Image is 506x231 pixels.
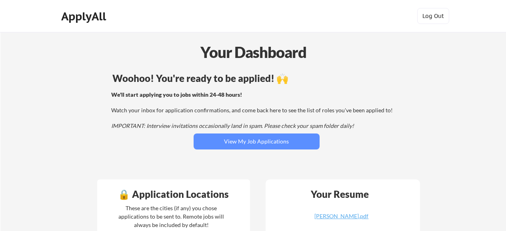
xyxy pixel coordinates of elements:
div: Your Dashboard [1,41,506,64]
strong: We'll start applying you to jobs within 24-48 hours! [111,91,242,98]
div: Watch your inbox for application confirmations, and come back here to see the list of roles you'v... [111,91,400,130]
div: Your Resume [300,189,380,199]
div: Woohoo! You're ready to be applied! 🙌 [112,74,401,83]
div: These are the cities (if any) you chose applications to be sent to. Remote jobs will always be in... [116,204,226,229]
div: ApplyAll [61,10,108,23]
div: [PERSON_NAME].pdf [294,213,389,219]
a: [PERSON_NAME].pdf [294,213,389,226]
button: Log Out [417,8,449,24]
button: View My Job Applications [194,133,320,149]
div: 🔒 Application Locations [99,189,248,199]
em: IMPORTANT: Interview invitations occasionally land in spam. Please check your spam folder daily! [111,122,354,129]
